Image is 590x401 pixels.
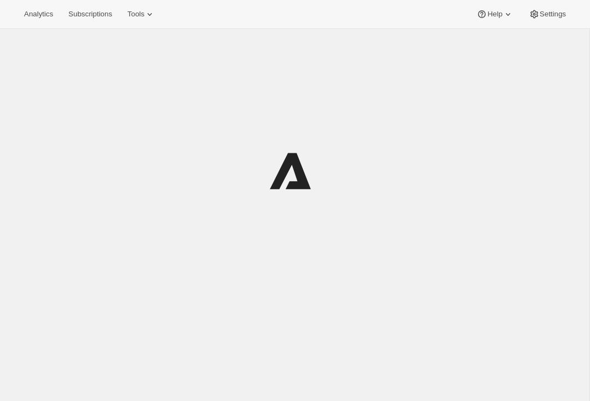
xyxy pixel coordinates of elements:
button: Settings [522,7,573,22]
button: Subscriptions [62,7,119,22]
button: Tools [121,7,162,22]
button: Help [470,7,520,22]
span: Analytics [24,10,53,19]
span: Tools [127,10,144,19]
button: Analytics [17,7,60,22]
span: Settings [540,10,566,19]
span: Subscriptions [68,10,112,19]
span: Help [487,10,502,19]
